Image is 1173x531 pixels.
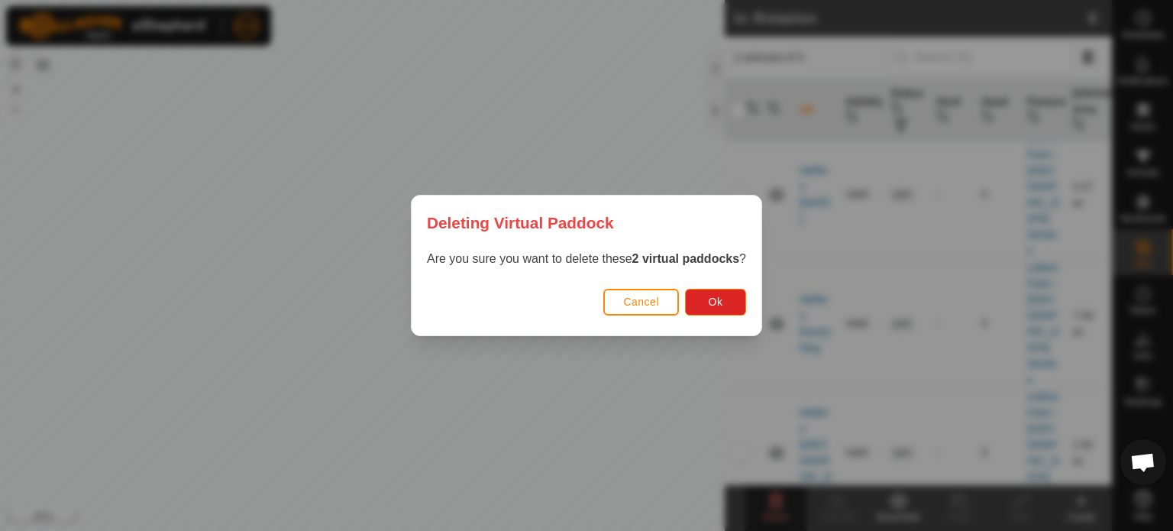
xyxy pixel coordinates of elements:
span: Cancel [623,296,659,308]
strong: 2 virtual paddocks [632,252,740,265]
button: Ok [685,289,746,316]
button: Cancel [603,289,679,316]
span: Ok [709,296,723,308]
span: Deleting Virtual Paddock [427,211,614,235]
span: Are you sure you want to delete these ? [427,252,746,265]
div: Open chat [1120,439,1166,485]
